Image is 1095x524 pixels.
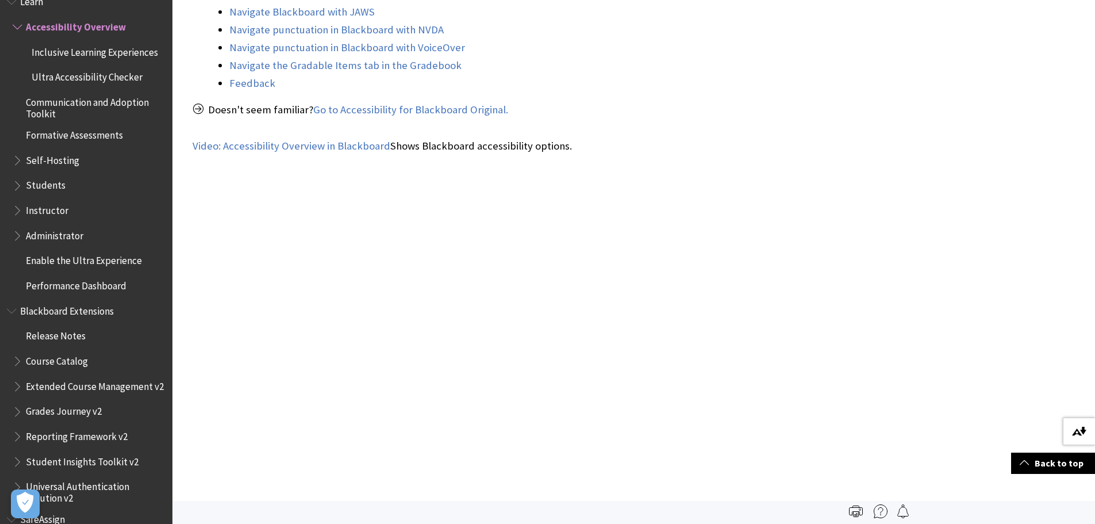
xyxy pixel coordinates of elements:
[193,139,905,154] p: Shows Blackboard accessibility options.
[26,377,164,392] span: Extended Course Management v2
[26,351,88,367] span: Course Catalog
[20,301,114,317] span: Blackboard Extensions
[26,226,83,242] span: Administrator
[874,504,887,518] img: More help
[11,489,40,518] button: Open Preferences
[26,93,164,120] span: Communication and Adoption Toolkit
[313,103,508,117] a: Go to Accessibility for Blackboard Original.
[26,201,68,216] span: Instructor
[26,452,139,468] span: Student Insights Toolkit v2
[229,59,462,72] a: Navigate the Gradable Items tab in the Gradebook
[26,276,126,292] span: Performance Dashboard
[193,102,905,117] p: Doesn't seem familiar?
[26,327,86,342] span: Release Notes
[26,151,79,166] span: Self-Hosting
[32,43,158,58] span: Inclusive Learning Experiences
[193,139,390,153] a: Video: Accessibility Overview in Blackboard
[26,176,66,192] span: Students
[1011,453,1095,474] a: Back to top
[26,125,123,141] span: Formative Assessments
[32,68,143,83] span: Ultra Accessibility Checker
[896,504,910,518] img: Follow this page
[26,402,102,418] span: Grades Journey v2
[26,17,126,33] span: Accessibility Overview
[229,5,375,19] a: Navigate Blackboard with JAWS
[26,477,164,504] span: Universal Authentication Solution v2
[26,427,128,442] span: Reporting Framework v2
[849,504,863,518] img: Print
[229,77,275,90] a: Feedback
[229,23,444,37] a: Navigate punctuation in Blackboard with NVDA
[229,41,465,55] a: Navigate punctuation in Blackboard with VoiceOver
[7,301,166,504] nav: Book outline for Blackboard Extensions
[26,251,142,267] span: Enable the Ultra Experience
